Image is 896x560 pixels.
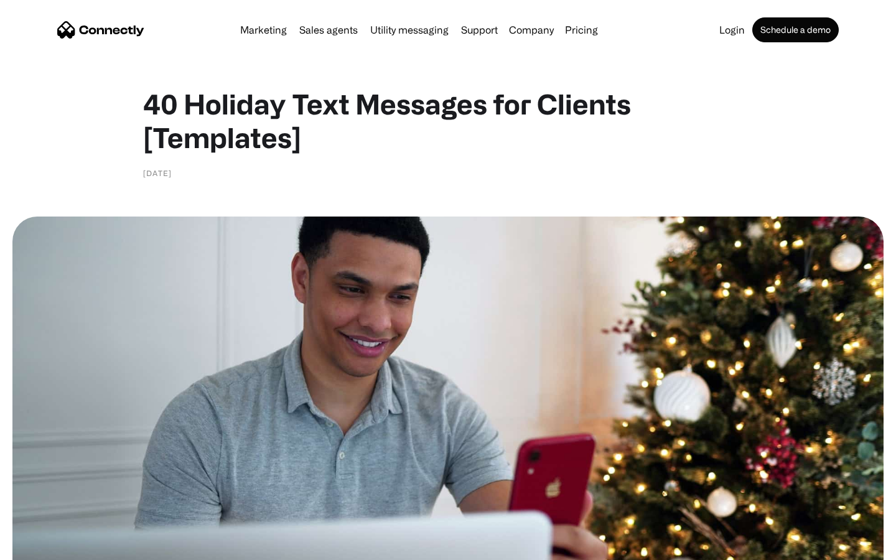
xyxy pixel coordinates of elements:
a: Sales agents [294,25,363,35]
aside: Language selected: English [12,538,75,556]
a: Utility messaging [365,25,454,35]
a: Schedule a demo [752,17,839,42]
a: Support [456,25,503,35]
div: [DATE] [143,167,172,179]
a: Login [714,25,750,35]
a: Marketing [235,25,292,35]
h1: 40 Holiday Text Messages for Clients [Templates] [143,87,753,154]
div: Company [509,21,554,39]
a: Pricing [560,25,603,35]
ul: Language list [25,538,75,556]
